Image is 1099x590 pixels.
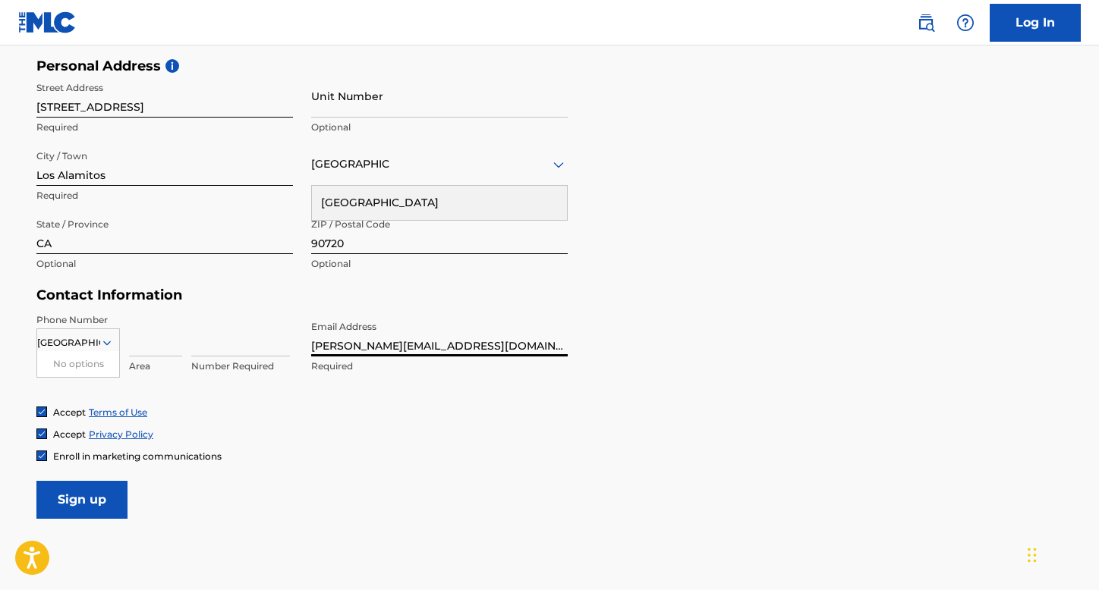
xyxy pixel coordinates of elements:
a: Log In [990,4,1081,42]
div: Drag [1028,532,1037,578]
a: Privacy Policy [89,428,153,440]
img: search [917,14,935,32]
h5: Contact Information [36,287,568,304]
p: Number Required [191,359,290,373]
a: Terms of Use [89,406,147,418]
p: Required [36,121,293,134]
p: Required [36,189,293,202]
p: Area [129,359,182,373]
img: help [956,14,975,32]
span: Enroll in marketing communications [53,450,222,462]
h5: Personal Address [36,58,1063,75]
input: Sign up [36,481,128,519]
span: i [165,59,179,73]
iframe: Chat Widget [1023,517,1099,590]
p: Optional [36,257,293,271]
img: checkbox [37,451,46,460]
p: Optional [311,257,568,271]
img: checkbox [37,429,46,438]
a: Public Search [911,8,941,38]
p: Optional [311,121,568,134]
img: checkbox [37,407,46,416]
div: No options [37,351,119,377]
span: Accept [53,406,86,418]
div: [GEOGRAPHIC_DATA] [312,186,567,220]
img: MLC Logo [18,11,77,33]
span: Accept [53,428,86,440]
div: Help [950,8,981,38]
p: Required [311,359,568,373]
